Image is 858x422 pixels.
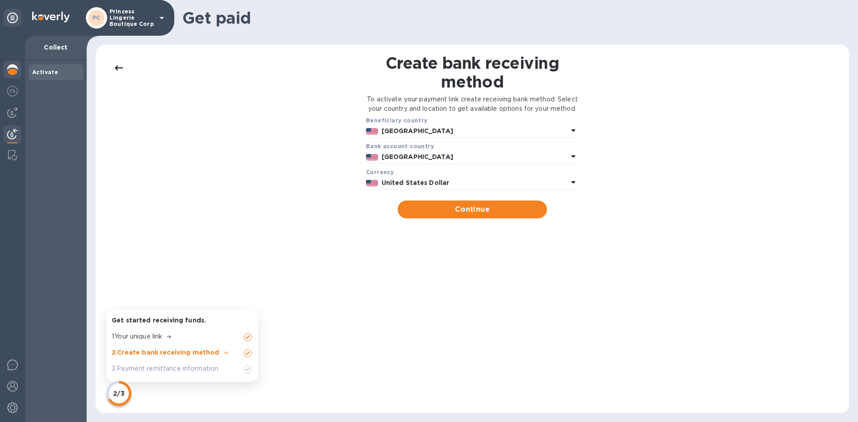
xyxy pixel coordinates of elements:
h1: Get paid [182,8,844,27]
img: Unchecked [242,364,253,375]
p: 2 . Create bank receiving method [112,348,219,357]
button: Continue [398,201,547,218]
b: Beneficiary country [366,117,428,124]
p: 3 . Payment remittance information [112,364,218,373]
p: Collect [32,43,80,52]
b: Activate [32,69,58,75]
img: US [366,154,378,160]
span: Continue [405,204,539,215]
b: [GEOGRAPHIC_DATA] [382,153,453,160]
b: Bank account cоuntry [366,143,434,150]
img: Unchecked [242,332,253,343]
h1: Create bank receiving method [366,54,579,91]
b: Currency [366,169,394,175]
p: 1 . Your unique link [112,332,162,341]
b: United States Dollar [382,179,450,186]
p: To activate your payment link create receiving bank method. Select your country and location to g... [366,95,579,113]
img: USD [366,180,378,186]
img: Logo [32,12,70,22]
img: Foreign exchange [7,86,18,96]
p: Get started receiving funds. [112,316,253,325]
img: Unchecked [242,348,253,359]
p: 2/3 [113,389,124,398]
b: PC [93,14,101,21]
div: Unpin categories [4,9,21,27]
p: Princess Lingerie Boutique Corp [109,8,154,27]
img: US [366,128,378,134]
b: [GEOGRAPHIC_DATA] [382,127,453,134]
